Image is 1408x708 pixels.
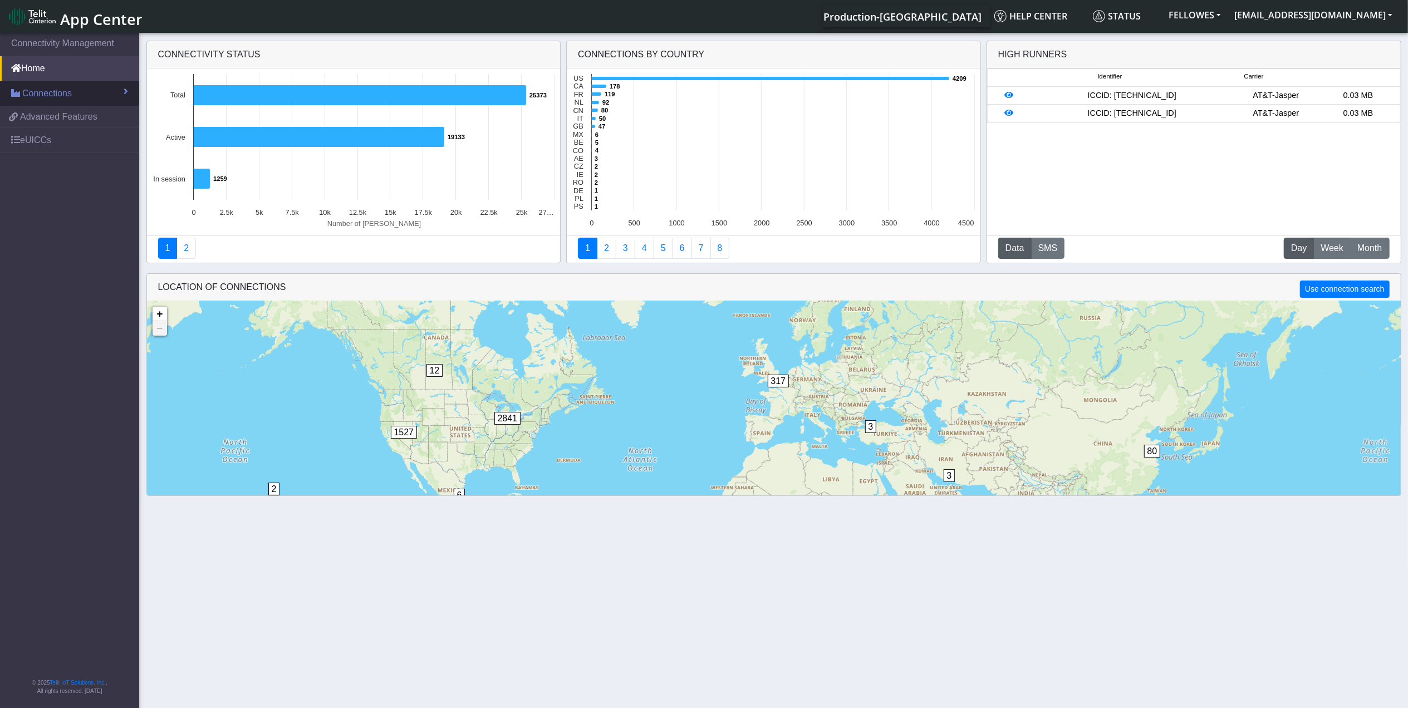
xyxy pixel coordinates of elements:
text: PS [574,202,583,210]
span: Status [1093,10,1141,22]
a: Deployment status [176,238,196,259]
span: Day [1291,242,1307,255]
a: App Center [9,4,141,28]
text: CO [573,146,583,155]
button: Week [1313,238,1351,259]
text: 25k [516,208,527,217]
text: 12.5k [349,208,366,217]
text: Number of [PERSON_NAME] [327,219,421,228]
div: 0.03 MB [1317,107,1400,120]
text: 1 [595,195,598,202]
span: Identifier [1097,72,1122,81]
text: 20k [450,208,462,217]
text: 50 [599,115,606,122]
a: Connectivity status [158,238,178,259]
div: AT&T-Jasper [1235,90,1317,102]
text: 17.5k [414,208,432,217]
text: 47 [598,123,605,130]
span: 12 [426,364,443,377]
span: 317 [768,375,789,387]
a: Telit IoT Solutions, Inc. [50,680,106,686]
text: 1259 [213,175,227,182]
text: CA [573,82,583,90]
text: 80 [601,107,608,114]
text: Active [166,133,185,141]
button: SMS [1031,238,1065,259]
nav: Summary paging [158,238,550,259]
span: Advanced Features [20,110,97,124]
span: 2841 [494,412,521,425]
text: PL [575,194,584,203]
span: Carrier [1244,72,1263,81]
text: US [573,74,583,82]
div: ICCID: [TECHNICAL_ID] [1029,107,1235,120]
text: IE [577,170,583,179]
text: 4209 [953,75,967,82]
text: FR [574,90,583,99]
img: logo-telit-cinterion-gw-new.png [9,8,56,26]
text: AE [574,154,583,163]
text: 500 [629,219,640,227]
nav: Summary paging [578,238,969,259]
text: 2.5k [219,208,233,217]
text: CN [573,106,583,115]
button: Day [1284,238,1314,259]
text: 5k [256,208,263,217]
text: 2 [595,179,598,186]
text: 2500 [797,219,812,227]
text: MX [573,130,584,139]
text: 3000 [839,219,855,227]
a: Connections By Country [578,238,597,259]
text: 1500 [712,219,727,227]
text: 1 [595,187,598,194]
a: 14 Days Trend [673,238,692,259]
button: [EMAIL_ADDRESS][DOMAIN_NAME] [1228,5,1399,25]
text: In session [153,175,185,183]
div: High Runners [998,48,1067,61]
text: 6 [595,131,598,138]
span: 80 [1144,445,1161,458]
text: 3500 [881,219,897,227]
text: Total [170,91,185,99]
span: Week [1321,242,1343,255]
a: Zoom in [153,307,167,321]
text: BE [574,138,583,146]
a: Status [1088,5,1162,27]
text: DE [573,186,583,195]
a: Your current platform instance [823,5,981,27]
span: 3 [865,420,877,433]
text: 4 [595,147,599,154]
text: GB [573,122,584,130]
text: 10k [319,208,331,217]
a: Help center [990,5,1088,27]
a: Not Connected for 30 days [710,238,730,259]
div: 3 [944,469,955,503]
div: Connectivity status [147,41,561,68]
span: 2 [268,483,280,495]
a: Zoom out [153,321,167,336]
a: Connections By Carrier [635,238,654,259]
text: 27… [538,208,553,217]
text: 2 [595,163,598,170]
text: 3 [595,155,598,162]
text: 4000 [924,219,940,227]
text: 25373 [529,92,547,99]
span: 1527 [391,426,418,439]
div: 0.03 MB [1317,90,1400,102]
text: 5 [595,139,598,146]
text: 0 [192,208,195,217]
button: FELLOWES [1162,5,1228,25]
a: Zero Session [691,238,711,259]
img: status.svg [1093,10,1105,22]
span: 6 [454,489,465,501]
text: IT [577,114,584,122]
text: NL [575,98,583,106]
div: LOCATION OF CONNECTIONS [147,274,1401,301]
div: Connections By Country [567,41,980,68]
text: 19133 [448,134,465,140]
button: Month [1350,238,1389,259]
span: App Center [60,9,143,29]
text: 178 [610,83,620,90]
text: 1000 [669,219,685,227]
a: Usage by Carrier [654,238,673,259]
